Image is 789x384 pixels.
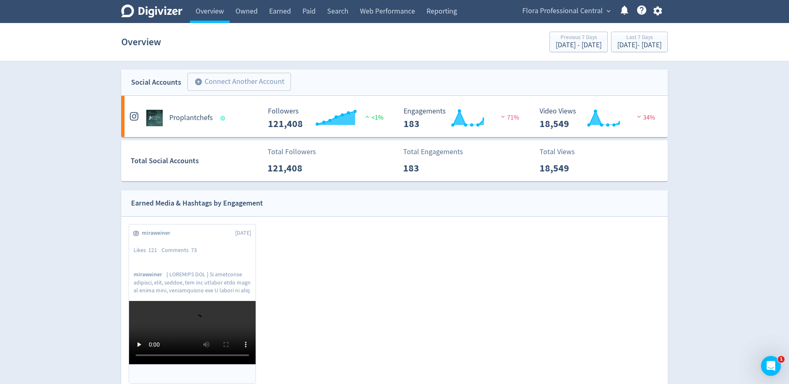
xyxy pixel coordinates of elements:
[131,76,181,88] div: Social Accounts
[540,161,587,176] p: 18,549
[134,271,166,278] span: miraweiner
[363,113,371,120] img: positive-performance.svg
[264,107,387,129] svg: Followers ---
[635,113,643,120] img: negative-performance.svg
[131,197,263,209] div: Earned Media & Hashtags by Engagement
[549,32,608,52] button: Previous 7 Days[DATE] - [DATE]
[617,35,662,42] div: Last 7 Days
[142,229,175,237] span: miraweiner
[121,29,161,55] h1: Overview
[134,246,161,254] div: Likes
[235,229,251,237] span: [DATE]
[556,35,602,42] div: Previous 7 Days
[146,110,163,126] img: Proplantchefs undefined
[399,107,523,129] svg: Engagements 183
[148,246,157,254] span: 121
[778,356,784,363] span: 1
[363,113,383,122] span: <1%
[403,146,463,157] p: Total Engagements
[519,5,613,18] button: Flora Professional Central
[540,146,587,157] p: Total Views
[761,356,781,376] iframe: Intercom live chat
[535,107,659,129] svg: Video Views 18,549
[611,32,668,52] button: Last 7 Days[DATE]- [DATE]
[169,113,213,123] h5: Proplantchefs
[161,246,201,254] div: Comments
[221,116,228,120] span: Data last synced: 25 Sep 2025, 2:02am (AEST)
[605,7,612,15] span: expand_more
[522,5,603,18] span: Flora Professional Central
[268,161,315,176] p: 121,408
[635,113,655,122] span: 34%
[134,271,251,294] p: { LOREMIPS DOL } Si ametconse adipisci, elit, seddoe, tem inc utlabor etdo magn al enima mini, ve...
[403,161,450,176] p: 183
[499,113,519,122] span: 71%
[181,74,291,91] a: Connect Another Account
[499,113,507,120] img: negative-performance.svg
[191,246,197,254] span: 73
[194,78,203,86] span: add_circle
[187,73,291,91] button: Connect Another Account
[617,42,662,49] div: [DATE] - [DATE]
[268,146,316,157] p: Total Followers
[131,155,262,167] div: Total Social Accounts
[121,96,668,137] a: Proplantchefs undefinedProplantchefs Followers --- <1% Followers 121,408 Engagements 183 Engageme...
[129,224,256,383] a: miraweiner[DATE]Likes121Comments73miraweiner{ LOREMIPS DOL } Si ametconse adipisci, elit, seddoe,...
[556,42,602,49] div: [DATE] - [DATE]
